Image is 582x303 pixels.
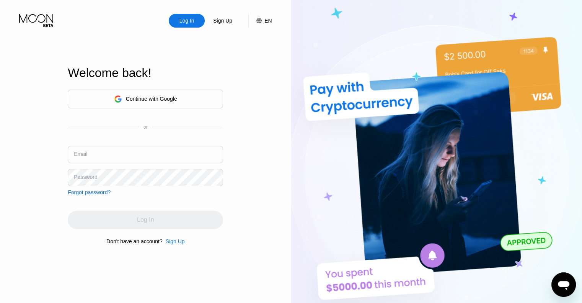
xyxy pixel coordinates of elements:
div: Sign Up [212,17,233,25]
div: Sign Up [205,14,241,28]
div: Forgot password? [68,189,111,195]
div: Continue with Google [68,90,223,108]
div: Sign Up [163,238,185,244]
div: Don't have an account? [106,238,163,244]
div: Continue with Google [126,96,177,102]
div: Password [74,174,97,180]
div: Log In [169,14,205,28]
div: EN [264,18,272,24]
div: Sign Up [166,238,185,244]
div: Email [74,151,87,157]
div: EN [248,14,272,28]
iframe: Button to launch messaging window [551,272,576,297]
div: Welcome back! [68,66,223,80]
div: Log In [179,17,195,25]
div: or [143,124,148,130]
